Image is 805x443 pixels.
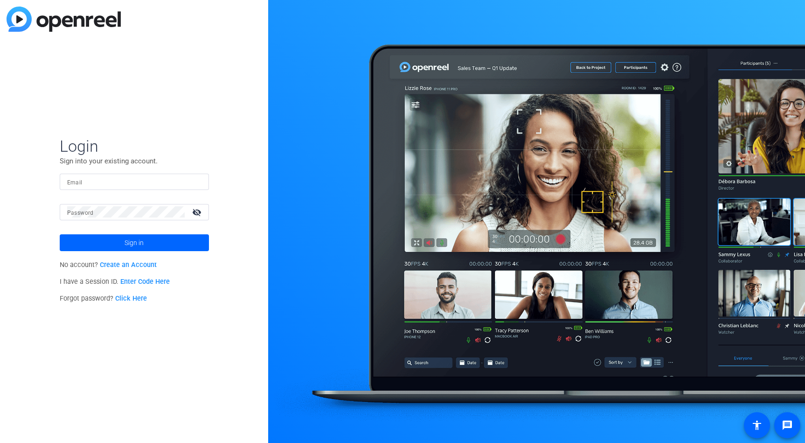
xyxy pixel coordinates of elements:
button: Sign in [60,234,209,251]
img: blue-gradient.svg [7,7,121,32]
a: Click Here [115,295,147,302]
span: I have a Session ID. [60,278,170,286]
mat-icon: accessibility [751,420,763,431]
p: Sign into your existing account. [60,156,209,166]
span: No account? [60,261,157,269]
a: Create an Account [100,261,157,269]
mat-label: Email [67,179,83,186]
span: Login [60,136,209,156]
a: Enter Code Here [120,278,170,286]
span: Sign in [125,231,144,254]
mat-icon: message [782,420,793,431]
mat-icon: visibility_off [187,205,209,219]
input: Enter Email Address [67,176,201,187]
span: Forgot password? [60,295,147,302]
mat-label: Password [67,210,94,216]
